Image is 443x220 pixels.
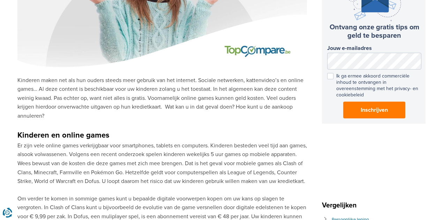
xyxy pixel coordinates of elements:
strong: Kinderen en online games [17,131,109,140]
span: Vergelijken [322,201,360,210]
label: Jouw e-mailadres [327,45,421,52]
iframe: fb:page Facebook Social Plugin [322,140,427,186]
p: Er zijn vele online games verkrijgbaar voor smartphones, tablets en computers. Kinderen besteden ... [17,141,307,186]
p: Kinderen maken net als hun ouders steeds meer gebruik van het internet. Sociale netwerken, katten... [17,76,307,121]
button: Inschrijven [343,102,405,118]
span: Inschrijven [361,106,388,114]
h3: Ontvang onze gratis tips om geld te besparen [327,23,421,40]
label: Ik ga ermee akkoord commerciële inhoud te ontvangen in overeenstemming met het privacy- en cookie... [327,73,421,98]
